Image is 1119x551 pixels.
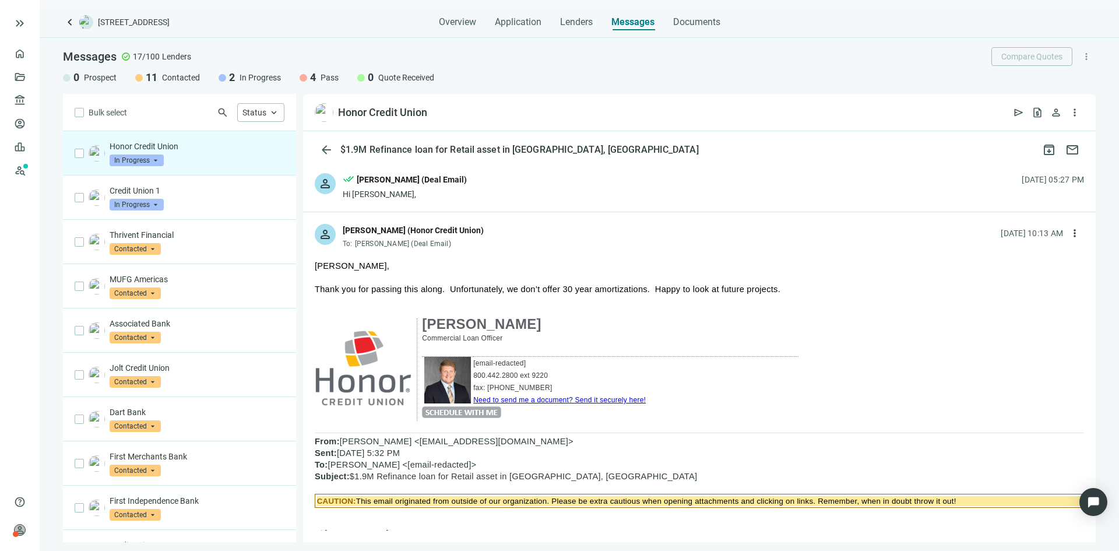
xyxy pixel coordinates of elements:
[319,143,333,157] span: arrow_back
[991,47,1072,66] button: Compare Quotes
[315,103,333,122] img: 85705b0a-3507-4432-8111-a561223cb867
[110,273,284,285] p: MUFG Americas
[1081,51,1092,62] span: more_vert
[63,50,117,64] span: Messages
[1032,107,1043,118] span: request_quote
[98,16,170,28] span: [STREET_ADDRESS]
[146,71,157,85] span: 11
[1042,143,1056,157] span: archive
[110,539,284,551] p: Credit Union ONE
[162,72,200,83] span: Contacted
[611,16,654,27] span: Messages
[110,376,161,388] span: Contacted
[560,16,593,28] span: Lenders
[1013,107,1025,118] span: send
[14,524,26,536] span: person
[318,177,332,191] span: person
[1022,173,1084,186] div: [DATE] 05:27 PM
[110,495,284,507] p: First Independence Bank
[1050,107,1062,118] span: person
[162,51,191,62] span: Lenders
[1061,138,1084,162] button: mail
[73,71,79,85] span: 0
[242,108,266,117] span: Status
[673,16,720,28] span: Documents
[1047,103,1065,122] button: person
[84,72,117,83] span: Prospect
[1037,138,1061,162] button: archive
[63,15,77,29] a: keyboard_arrow_left
[110,243,161,255] span: Contacted
[110,465,161,476] span: Contacted
[89,367,105,383] img: 44f40bb9-a1ee-453c-8620-de009fbd3643
[1079,488,1107,516] div: Open Intercom Messenger
[321,72,339,83] span: Pass
[89,322,105,339] img: 102942db-6a2e-450f-96fe-7d79bb90b682.png
[133,51,160,62] span: 17/100
[1065,143,1079,157] span: mail
[1069,227,1081,239] span: more_vert
[269,107,279,118] span: keyboard_arrow_up
[110,185,284,196] p: Credit Union 1
[110,318,284,329] p: Associated Bank
[1028,103,1047,122] button: request_quote
[343,239,484,248] div: To:
[240,72,281,83] span: In Progress
[1065,224,1084,243] button: more_vert
[110,406,284,418] p: Dart Bank
[89,500,105,516] img: 122a0b2a-520c-4127-a0cb-0f359d3812fe
[368,71,374,85] span: 0
[121,52,131,61] span: check_circle
[355,240,451,248] span: [PERSON_NAME] (Deal Email)
[79,15,93,29] img: deal-logo
[110,199,164,210] span: In Progress
[315,138,338,162] button: arrow_back
[1077,47,1096,66] button: more_vert
[217,107,228,118] span: search
[1001,227,1063,240] div: [DATE] 10:13 AM
[343,224,484,237] div: [PERSON_NAME] (Honor Credit Union)
[110,332,161,343] span: Contacted
[229,71,235,85] span: 2
[13,16,27,30] button: keyboard_double_arrow_right
[343,173,354,188] span: done_all
[89,411,105,427] img: 25b744d7-f86c-4941-9e52-a1ffd5cf83e8
[89,234,105,250] img: 1646ad53-59c5-4f78-bc42-33ee5d433ee3.png
[110,287,161,299] span: Contacted
[343,188,467,200] div: Hi [PERSON_NAME],
[310,71,316,85] span: 4
[89,189,105,206] img: e3ea0180-166c-4e31-9601-f3896c5778d3
[110,451,284,462] p: First Merchants Bank
[110,229,284,241] p: Thrivent Financial
[1009,103,1028,122] button: send
[110,141,284,152] p: Honor Credit Union
[1065,103,1084,122] button: more_vert
[89,106,127,119] span: Bulk select
[338,106,427,120] div: Honor Credit Union
[110,509,161,521] span: Contacted
[318,227,332,241] span: person
[14,496,26,508] span: help
[378,72,434,83] span: Quote Received
[338,144,701,156] div: $1.9M Refinance loan for Retail asset in [GEOGRAPHIC_DATA], [GEOGRAPHIC_DATA]
[495,16,541,28] span: Application
[357,173,467,186] div: [PERSON_NAME] (Deal Email)
[110,362,284,374] p: Jolt Credit Union
[110,420,161,432] span: Contacted
[89,278,105,294] img: 88d7119e-f2fa-466b-9213-18b96e71eee7
[89,455,105,472] img: 82ed4670-6f99-4007-bc2a-07e90399e5f0.png
[89,145,105,162] img: 85705b0a-3507-4432-8111-a561223cb867
[1069,107,1081,118] span: more_vert
[439,16,476,28] span: Overview
[110,155,164,166] span: In Progress
[14,94,22,106] span: account_balance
